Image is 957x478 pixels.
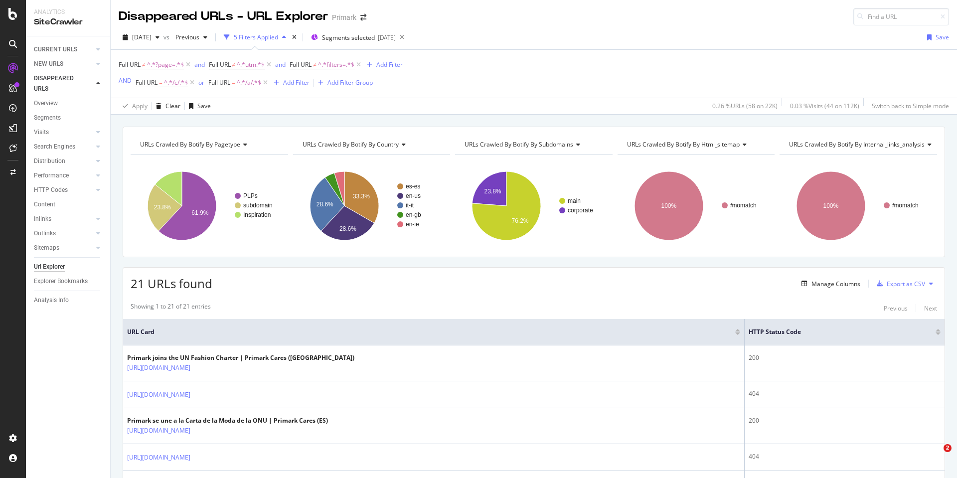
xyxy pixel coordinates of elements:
[185,98,211,114] button: Save
[625,137,766,153] h4: URLs Crawled By Botify By html_sitemap
[944,444,952,452] span: 2
[34,156,93,166] a: Distribution
[194,60,205,69] button: and
[275,60,286,69] button: and
[853,8,949,25] input: Find a URL
[749,389,941,398] div: 404
[34,98,103,109] a: Overview
[314,77,373,89] button: Add Filter Group
[34,228,93,239] a: Outlinks
[923,29,949,45] button: Save
[924,302,937,314] button: Next
[127,327,733,336] span: URL Card
[884,302,908,314] button: Previous
[376,60,403,69] div: Add Filter
[290,32,299,42] div: times
[34,214,93,224] a: Inlinks
[568,207,593,214] text: corporate
[127,426,190,436] a: [URL][DOMAIN_NAME]
[406,202,414,209] text: it-it
[34,295,103,306] a: Analysis Info
[270,77,310,89] button: Add Filter
[243,202,273,209] text: subdomain
[892,202,919,209] text: #nomatch
[512,217,529,224] text: 76.2%
[127,416,328,425] div: Primark se une a la Carta de la Moda de la ONU | Primark Cares (ES)
[119,76,132,85] button: AND
[339,225,356,232] text: 28.6%
[790,102,859,110] div: 0.03 % Visits ( 44 on 112K )
[171,33,199,41] span: Previous
[34,199,55,210] div: Content
[34,127,49,138] div: Visits
[823,202,839,209] text: 100%
[34,16,102,28] div: SiteCrawler
[887,280,925,288] div: Export as CSV
[34,262,65,272] div: Url Explorer
[119,29,163,45] button: [DATE]
[34,228,56,239] div: Outlinks
[131,275,212,292] span: 21 URLs found
[34,262,103,272] a: Url Explorer
[131,302,211,314] div: Showing 1 to 21 of 21 entries
[198,78,204,87] button: or
[147,58,184,72] span: ^.*?page=.*$
[136,78,158,87] span: Full URL
[873,276,925,292] button: Export as CSV
[34,214,51,224] div: Inlinks
[749,327,921,336] span: HTTP Status Code
[749,416,941,425] div: 200
[627,140,740,149] span: URLs Crawled By Botify By html_sitemap
[232,60,236,69] span: ≠
[34,185,93,195] a: HTTP Codes
[154,204,171,211] text: 23.8%
[191,209,208,216] text: 61.9%
[34,142,93,152] a: Search Engines
[127,363,190,373] a: [URL][DOMAIN_NAME]
[132,33,152,41] span: 2025 Aug. 24th
[119,98,148,114] button: Apply
[303,140,399,149] span: URLs Crawled By Botify By country
[127,353,354,362] div: Primark joins the UN Fashion Charter | Primark Cares ([GEOGRAPHIC_DATA])
[465,140,573,149] span: URLs Crawled By Botify By subdomains
[293,162,449,249] svg: A chart.
[455,162,611,249] svg: A chart.
[811,280,860,288] div: Manage Columns
[34,170,93,181] a: Performance
[318,58,354,72] span: ^.*filters=.*$
[327,78,373,87] div: Add Filter Group
[34,44,77,55] div: CURRENT URLS
[243,211,271,218] text: Inspiration
[159,78,162,87] span: =
[378,33,396,42] div: [DATE]
[301,137,442,153] h4: URLs Crawled By Botify By country
[34,142,75,152] div: Search Engines
[618,162,774,249] div: A chart.
[34,243,93,253] a: Sitemaps
[780,162,936,249] svg: A chart.
[34,113,103,123] a: Segments
[363,59,403,71] button: Add Filter
[171,29,211,45] button: Previous
[923,444,947,468] iframe: Intercom live chat
[34,295,69,306] div: Analysis Info
[797,278,860,290] button: Manage Columns
[712,102,778,110] div: 0.26 % URLs ( 58 on 22K )
[220,29,290,45] button: 5 Filters Applied
[568,197,581,204] text: main
[872,102,949,110] div: Switch back to Simple mode
[34,199,103,210] a: Content
[232,78,235,87] span: =
[34,156,65,166] div: Distribution
[406,221,419,228] text: en-ie
[406,211,421,218] text: en-gb
[787,137,940,153] h4: URLs Crawled By Botify By internal_links_analysis
[138,137,279,153] h4: URLs Crawled By Botify By pagetype
[730,202,757,209] text: #nomatch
